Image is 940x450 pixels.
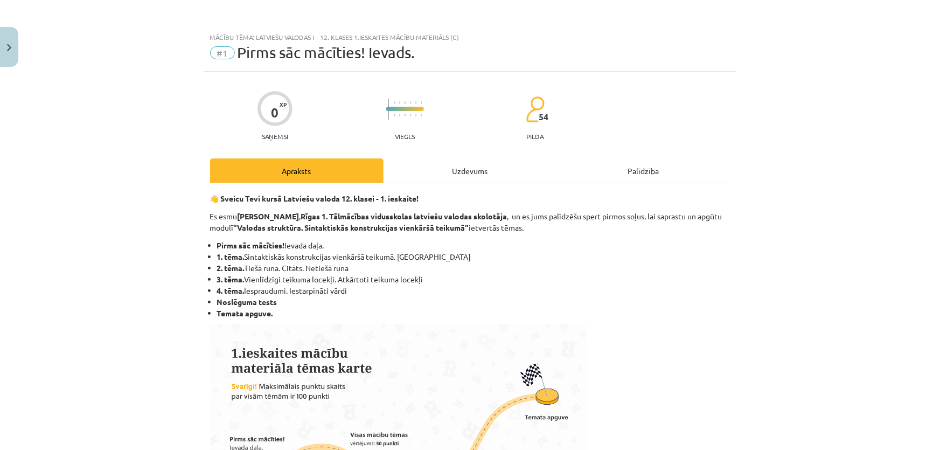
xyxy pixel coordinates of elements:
img: icon-short-line-57e1e144782c952c97e751825c79c345078a6d821885a25fce030b3d8c18986b.svg [410,101,411,104]
li: Vienlīdzīgi teikuma locekļi. Atkārtoti teikuma locekļi [217,274,730,285]
p: Saņemsi [257,133,293,140]
li: Iespraudumi. Iestarpināti vārdi [217,285,730,296]
strong: Temata apguve. [217,308,273,318]
img: icon-short-line-57e1e144782c952c97e751825c79c345078a6d821885a25fce030b3d8c18986b.svg [415,114,416,116]
img: icon-short-line-57e1e144782c952c97e751825c79c345078a6d821885a25fce030b3d8c18986b.svg [399,114,400,116]
p: Viegls [395,133,415,140]
span: 54 [539,112,549,122]
strong: Noslēguma tests [217,297,277,307]
div: Palīdzība [557,158,730,183]
img: icon-short-line-57e1e144782c952c97e751825c79c345078a6d821885a25fce030b3d8c18986b.svg [394,114,395,116]
div: Uzdevums [384,158,557,183]
strong: 4. tēma. [217,286,245,295]
li: Sintaktiskās konstrukcijas vienkāršā teikumā. [GEOGRAPHIC_DATA] [217,251,730,262]
img: icon-short-line-57e1e144782c952c97e751825c79c345078a6d821885a25fce030b3d8c18986b.svg [405,114,406,116]
div: Apraksts [210,158,384,183]
strong: [PERSON_NAME] [238,211,300,221]
img: students-c634bb4e5e11cddfef0936a35e636f08e4e9abd3cc4e673bd6f9a4125e45ecb1.svg [526,96,545,123]
li: Tiešā runa. Citāts. Netiešā runa [217,262,730,274]
img: icon-short-line-57e1e144782c952c97e751825c79c345078a6d821885a25fce030b3d8c18986b.svg [394,101,395,104]
img: icon-short-line-57e1e144782c952c97e751825c79c345078a6d821885a25fce030b3d8c18986b.svg [410,114,411,116]
img: icon-short-line-57e1e144782c952c97e751825c79c345078a6d821885a25fce030b3d8c18986b.svg [415,101,416,104]
strong: Pirms sāc mācīties! [217,240,285,250]
img: icon-close-lesson-0947bae3869378f0d4975bcd49f059093ad1ed9edebbc8119c70593378902aed.svg [7,44,11,51]
strong: 1. tēma. [217,252,245,261]
img: icon-short-line-57e1e144782c952c97e751825c79c345078a6d821885a25fce030b3d8c18986b.svg [421,101,422,104]
p: pilda [526,133,544,140]
strong: "Valodas struktūra. Sintaktiskās konstrukcijas vienkāršā teikumā" [234,223,469,232]
strong: Rīgas 1. Tālmācības vidusskolas latviešu valodas skolotāja [301,211,507,221]
strong: 👋 Sveicu Tevi kursā Latviešu valoda 12. klasei - 1. ieskaite! [210,193,419,203]
span: Pirms sāc mācīties! Ievads. [238,44,415,61]
img: icon-short-line-57e1e144782c952c97e751825c79c345078a6d821885a25fce030b3d8c18986b.svg [405,101,406,104]
img: icon-short-line-57e1e144782c952c97e751825c79c345078a6d821885a25fce030b3d8c18986b.svg [399,101,400,104]
div: 0 [271,105,278,120]
strong: 2. tēma. [217,263,245,273]
img: icon-long-line-d9ea69661e0d244f92f715978eff75569469978d946b2353a9bb055b3ed8787d.svg [388,99,389,120]
p: Es esmu , , un es jums palīdzēšu spert pirmos soļus, lai saprastu un apgūtu modulī ietvertās tēmas. [210,211,730,233]
li: Ievada daļa. [217,240,730,251]
strong: 3. tēma. [217,274,245,284]
img: icon-short-line-57e1e144782c952c97e751825c79c345078a6d821885a25fce030b3d8c18986b.svg [421,114,422,116]
span: #1 [210,46,235,59]
div: Mācību tēma: Latviešu valodas i - 12. klases 1.ieskaites mācību materiāls (c) [210,33,730,41]
span: XP [280,101,287,107]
